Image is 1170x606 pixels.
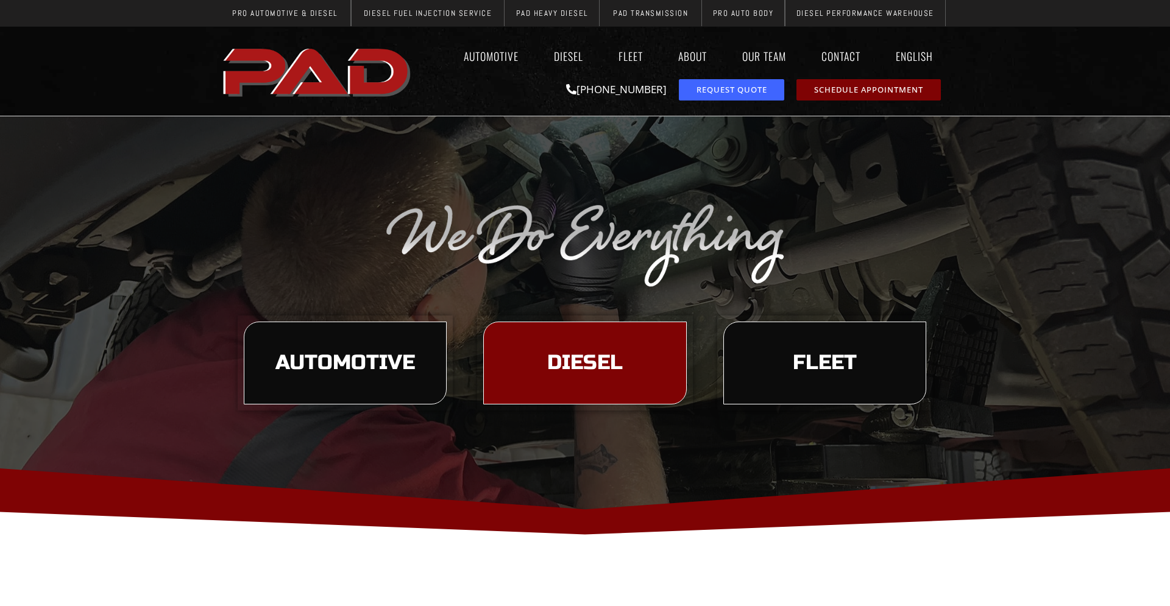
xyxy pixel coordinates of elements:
a: Automotive [452,42,530,70]
a: learn more about our diesel services [483,322,686,404]
a: learn more about our automotive services [244,322,447,404]
span: Schedule Appointment [814,86,923,94]
a: English [884,42,951,70]
span: Fleet [793,353,857,373]
a: learn more about our fleet services [723,322,926,404]
span: Pro Auto Body [713,9,774,17]
a: pro automotive and diesel home page [219,38,417,104]
a: Fleet [607,42,654,70]
span: Diesel Performance Warehouse [796,9,934,17]
span: Automotive [275,353,415,373]
a: schedule repair or service appointment [796,79,941,100]
span: PAD Heavy Diesel [516,9,588,17]
img: The image displays the phrase "We Do Everything" in a silver, cursive font on a transparent backg... [384,199,786,289]
nav: Menu [417,42,951,70]
span: Diesel Fuel Injection Service [364,9,492,17]
span: Diesel [547,353,623,373]
span: Request Quote [697,86,767,94]
span: Pro Automotive & Diesel [232,9,338,17]
a: [PHONE_NUMBER] [566,82,667,96]
a: Diesel [542,42,595,70]
a: Our Team [731,42,798,70]
a: request a service or repair quote [679,79,784,100]
img: The image shows the word "PAD" in bold, red, uppercase letters with a slight shadow effect. [219,38,417,104]
a: Contact [810,42,872,70]
span: PAD Transmission [613,9,688,17]
a: About [667,42,718,70]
